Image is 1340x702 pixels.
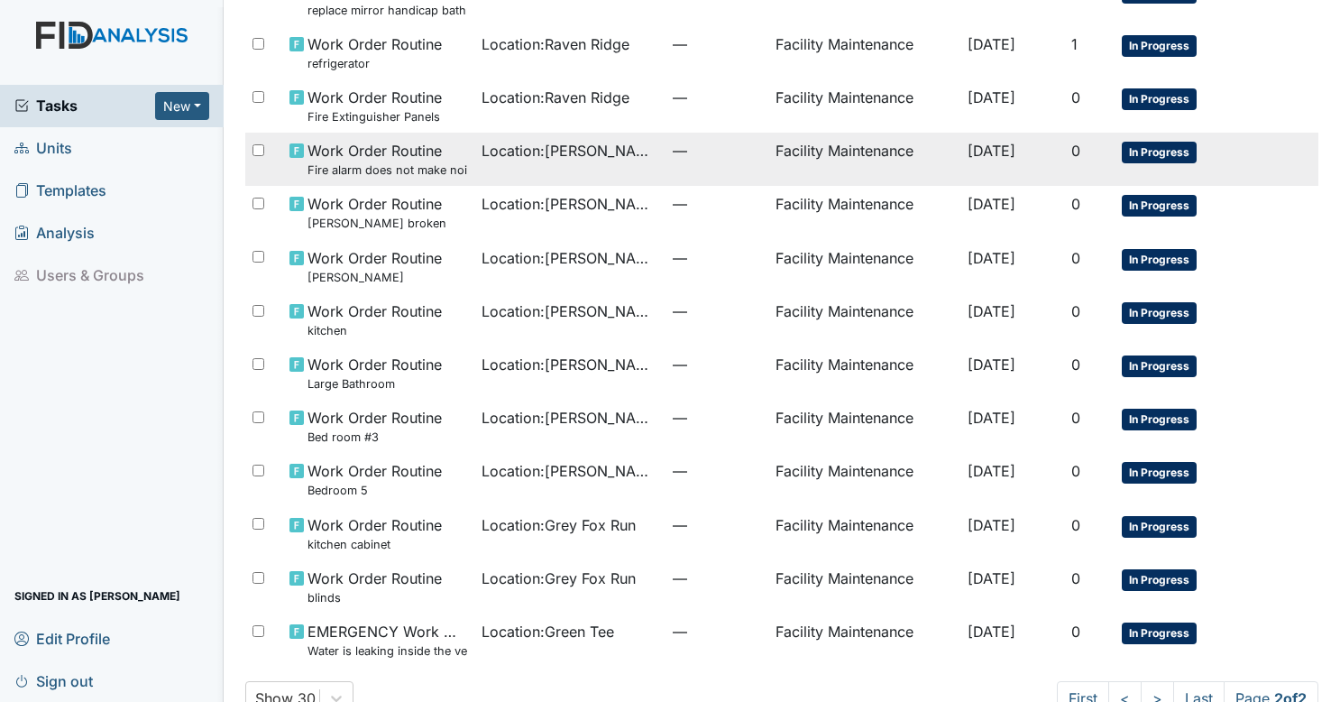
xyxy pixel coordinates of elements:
span: In Progress [1122,35,1197,57]
td: Facility Maintenance [768,400,960,453]
small: Bedroom 5 [307,482,442,499]
span: In Progress [1122,356,1197,377]
span: [DATE] [968,409,1015,427]
span: In Progress [1122,302,1197,324]
small: [PERSON_NAME] [307,269,442,286]
span: Location : Grey Fox Run [482,568,636,589]
span: [DATE] [968,356,1015,374]
small: [PERSON_NAME] broken [307,215,446,232]
span: — [673,514,760,536]
span: Location : Green Tee [482,621,614,642]
span: Work Order Routine RB Dresser [307,247,442,286]
button: New [155,92,209,120]
small: kitchen cabinet [307,536,442,553]
span: Location : Grey Fox Run [482,514,636,536]
span: In Progress [1122,569,1197,591]
small: Fire Extinguisher Panels [307,108,442,125]
td: Facility Maintenance [768,240,960,293]
span: — [673,354,760,375]
span: In Progress [1122,623,1197,644]
td: Facility Maintenance [768,507,960,560]
span: Work Order Routine GW dresser broken [307,193,446,232]
span: In Progress [1122,409,1197,430]
span: — [673,193,760,215]
small: Bed room #3 [307,429,442,446]
span: — [673,460,760,482]
span: [DATE] [968,302,1015,320]
span: Work Order Routine Fire alarm does not make noise when activated [307,140,467,179]
span: 1 [1071,35,1078,53]
span: [DATE] [968,516,1015,534]
small: Water is leaking inside the vent [307,642,467,660]
span: Work Order Routine blinds [307,568,442,606]
span: [DATE] [968,249,1015,267]
small: replace mirror handicap bathroom [307,2,467,19]
td: Facility Maintenance [768,186,960,239]
span: In Progress [1122,88,1197,110]
span: 0 [1071,569,1080,587]
span: [DATE] [968,195,1015,213]
span: 0 [1071,88,1080,106]
span: Work Order Routine Fire Extinguisher Panels [307,87,442,125]
small: refrigerator [307,55,442,72]
span: 0 [1071,623,1080,641]
span: Location : [PERSON_NAME] [482,407,659,429]
span: In Progress [1122,516,1197,538]
span: [DATE] [968,569,1015,587]
small: Fire alarm does not make noise when activated [307,162,467,179]
span: Location : Raven Ridge [482,33,629,55]
span: Signed in as [PERSON_NAME] [14,582,180,610]
td: Facility Maintenance [768,79,960,133]
span: 0 [1071,516,1080,534]
span: Work Order Routine Large Bathroom [307,354,442,393]
span: — [673,407,760,429]
span: 0 [1071,409,1080,427]
span: Work Order Routine Bed room #3 [307,407,442,446]
span: Location : [PERSON_NAME]. [482,247,659,269]
span: Location : [PERSON_NAME] [482,460,659,482]
span: EMERGENCY Work Order Water is leaking inside the vent [307,621,467,660]
span: In Progress [1122,462,1197,484]
small: blinds [307,589,442,606]
span: Location : [PERSON_NAME] [482,354,659,375]
span: [DATE] [968,88,1015,106]
a: Tasks [14,95,155,116]
span: Work Order Routine Bedroom 5 [307,460,442,499]
span: — [673,140,760,162]
span: 0 [1071,462,1080,480]
td: Facility Maintenance [768,26,960,79]
td: Facility Maintenance [768,453,960,506]
small: kitchen [307,322,442,339]
td: Facility Maintenance [768,560,960,614]
span: Location : Raven Ridge [482,87,629,108]
span: 0 [1071,356,1080,374]
span: 0 [1071,142,1080,160]
span: — [673,33,760,55]
span: — [673,87,760,108]
span: [DATE] [968,623,1015,641]
small: Large Bathroom [307,375,442,393]
span: [DATE] [968,142,1015,160]
span: Edit Profile [14,624,110,652]
span: [DATE] [968,35,1015,53]
span: — [673,621,760,642]
td: Facility Maintenance [768,293,960,346]
span: Sign out [14,667,93,695]
td: Facility Maintenance [768,133,960,186]
span: Units [14,134,72,162]
span: 0 [1071,302,1080,320]
span: Analysis [14,219,95,247]
td: Facility Maintenance [768,614,960,667]
span: In Progress [1122,142,1197,163]
span: 0 [1071,195,1080,213]
span: Work Order Routine kitchen [307,300,442,339]
span: [DATE] [968,462,1015,480]
span: Location : [PERSON_NAME]. [482,140,659,162]
span: 0 [1071,249,1080,267]
span: — [673,568,760,589]
span: Location : [PERSON_NAME]. [482,193,659,215]
span: Templates [14,177,106,205]
span: Location : [PERSON_NAME] [482,300,659,322]
span: Work Order Routine refrigerator [307,33,442,72]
